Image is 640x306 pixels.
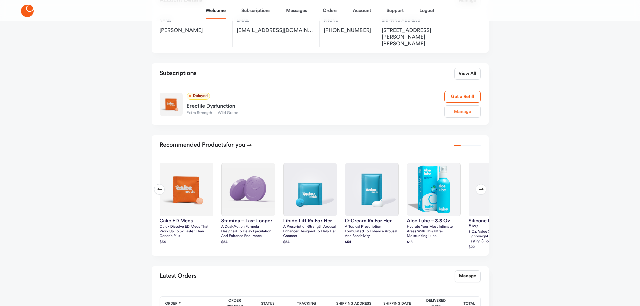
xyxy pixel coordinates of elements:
[221,225,275,239] p: A dual-action formula designed to delay ejaculation and enhance endurance
[286,3,307,19] a: Messages
[221,163,275,245] a: Stamina – Last LongerStamina – Last LongerA dual-action formula designed to delay ejaculation and...
[160,163,213,245] a: Cake ED MedsCake ED MedsQuick dissolve ED Meds that work up to 3x faster than generic pills$54
[407,218,461,223] h3: Aloe Lube – 3.3 oz
[160,163,213,216] img: Cake ED Meds
[345,218,399,223] h3: O-Cream Rx for Her
[283,240,290,244] strong: $ 54
[444,91,481,103] a: Get a Refill
[206,3,226,19] a: Welcome
[469,163,522,216] img: silicone lube – value size
[160,225,213,239] p: Quick dissolve ED Meds that work up to 3x faster than generic pills
[419,3,434,19] a: Logout
[241,3,270,19] a: Subscriptions
[407,163,460,216] img: Aloe Lube – 3.3 oz
[187,100,444,111] div: Erectile Dysfunction
[324,27,374,34] span: [PHONE_NUMBER]
[407,225,461,239] p: Hydrate your most intimate areas with this ultra-moisturizing lube
[160,93,183,116] img: Extra Strength
[382,27,454,47] span: 2314 NE Marion Ln, Issaquah, US, 98029
[407,163,461,245] a: Aloe Lube – 3.3 ozAloe Lube – 3.3 ozHydrate your most intimate areas with this ultra-moisturizing...
[160,139,252,151] h2: Recommended Products
[221,218,275,223] h3: Stamina – Last Longer
[455,270,481,282] a: Manage
[469,245,475,249] strong: $ 22
[323,3,337,19] a: Orders
[187,93,210,100] span: Delayed
[469,230,522,244] p: 8 oz. Value size ultra lightweight, extremely long-lasting silicone formula
[454,68,481,80] a: View All
[221,240,228,244] strong: $ 54
[222,163,275,216] img: Stamina – Last Longer
[345,163,399,245] a: O-Cream Rx for HerO-Cream Rx for HerA topical prescription formulated to enhance arousal and sens...
[160,240,166,244] strong: $ 54
[283,163,337,245] a: Libido Lift Rx For HerLibido Lift Rx For HerA prescription-strength arousal enhancer designed to ...
[469,218,522,228] h3: silicone lube – value size
[160,218,213,223] h3: Cake ED Meds
[386,3,404,19] a: Support
[284,163,337,216] img: Libido Lift Rx For Her
[187,100,444,116] a: Erectile DysfunctionExtra StrengthWild Grape
[160,68,197,80] h2: Subscriptions
[345,225,399,239] p: A topical prescription formulated to enhance arousal and sensitivity
[237,27,315,34] span: cbvaughn77@gmail.com
[226,142,245,148] span: for you
[283,225,337,239] p: A prescription-strength arousal enhancer designed to help her connect
[444,105,481,118] a: Manage
[469,163,522,250] a: silicone lube – value sizesilicone lube – value size8 oz. Value size ultra lightweight, extremely...
[407,240,413,244] strong: $ 18
[215,111,241,115] span: Wild Grape
[187,111,215,115] span: Extra Strength
[160,270,197,282] h2: Latest Orders
[345,240,351,244] strong: $ 54
[353,3,371,19] a: Account
[160,27,228,34] span: [PERSON_NAME]
[283,218,337,223] h3: Libido Lift Rx For Her
[345,163,398,216] img: O-Cream Rx for Her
